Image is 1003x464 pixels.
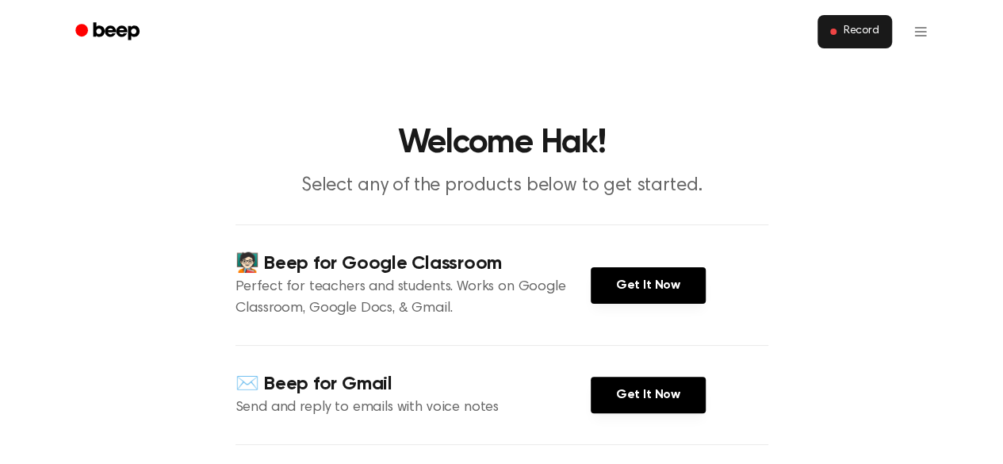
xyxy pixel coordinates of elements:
h4: 🧑🏻‍🏫 Beep for Google Classroom [235,251,591,277]
h4: ✉️ Beep for Gmail [235,371,591,397]
p: Perfect for teachers and students. Works on Google Classroom, Google Docs, & Gmail. [235,277,591,320]
span: Record [843,25,879,39]
button: Open menu [902,13,940,51]
p: Send and reply to emails with voice notes [235,397,591,419]
a: Get It Now [591,267,706,304]
button: Record [817,15,891,48]
h1: Welcome Hak! [96,127,908,160]
a: Beep [64,17,154,48]
a: Get It Now [591,377,706,413]
p: Select any of the products below to get started. [197,173,806,199]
